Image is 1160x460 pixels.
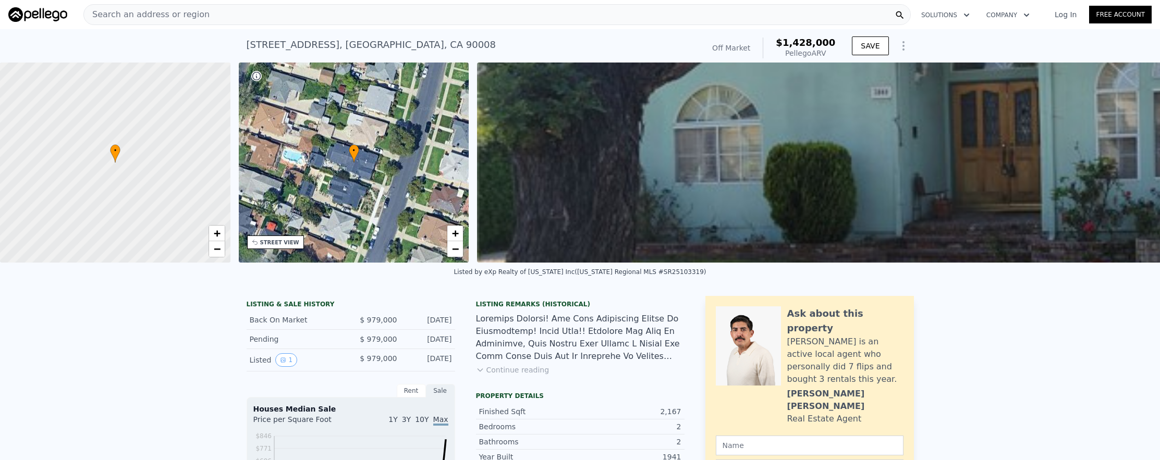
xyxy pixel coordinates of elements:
button: Solutions [913,6,978,24]
span: 10Y [415,415,429,424]
div: Finished Sqft [479,406,580,417]
input: Name [716,436,903,455]
div: Off Market [712,43,750,53]
div: Rent [397,384,426,397]
div: Property details [476,392,685,400]
span: + [452,227,459,240]
div: Loremips Dolorsi! Ame Cons Adipiscing Elitse Do Eiusmodtemp! Incid Utla!! Etdolore Mag Aliq En Ad... [476,313,685,363]
div: 2,167 [580,406,681,417]
div: Sale [426,384,455,397]
span: − [452,242,459,255]
div: Houses Median Sale [253,404,448,414]
div: Back On Market [250,315,343,325]
span: 3Y [402,415,411,424]
a: Free Account [1089,6,1152,23]
div: LISTING & SALE HISTORY [247,300,455,310]
div: Listed [250,353,343,367]
div: Pending [250,334,343,344]
div: Listed by eXp Realty of [US_STATE] Inc ([US_STATE] Regional MLS #SR25103319) [454,268,706,276]
div: Listing Remarks (Historical) [476,300,685,308]
span: $1,428,000 [776,37,835,48]
div: [PERSON_NAME] is an active local agent who personally did 7 flips and bought 3 rentals this year. [787,335,903,386]
div: STREET VIEW [260,239,299,246]
div: [DATE] [406,353,452,367]
tspan: $771 [255,445,272,452]
a: Zoom in [447,226,463,241]
span: • [110,146,120,155]
span: • [349,146,359,155]
button: Company [978,6,1038,24]
div: Pellego ARV [776,48,835,58]
span: Max [433,415,448,426]
button: Show Options [893,35,914,56]
span: $ 979,000 [360,316,397,324]
div: Bedrooms [479,421,580,432]
a: Log In [1042,9,1089,20]
div: Real Estate Agent [787,413,862,425]
span: $ 979,000 [360,335,397,343]
span: − [213,242,220,255]
div: [DATE] [406,315,452,325]
div: 2 [580,421,681,432]
img: Pellego [8,7,67,22]
div: • [349,144,359,163]
span: + [213,227,220,240]
a: Zoom in [209,226,225,241]
div: Bathrooms [479,437,580,447]
div: Ask about this property [787,306,903,335]
span: Search an address or region [84,8,210,21]
tspan: $846 [255,432,272,440]
button: SAVE [852,36,888,55]
div: [STREET_ADDRESS] , [GEOGRAPHIC_DATA] , CA 90008 [247,38,496,52]
span: $ 979,000 [360,354,397,363]
div: [DATE] [406,334,452,344]
div: [PERSON_NAME] [PERSON_NAME] [787,388,903,413]
button: Continue reading [476,365,550,375]
a: Zoom out [209,241,225,257]
div: Price per Square Foot [253,414,351,431]
div: • [110,144,120,163]
button: View historical data [275,353,297,367]
span: 1Y [388,415,397,424]
a: Zoom out [447,241,463,257]
div: 2 [580,437,681,447]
